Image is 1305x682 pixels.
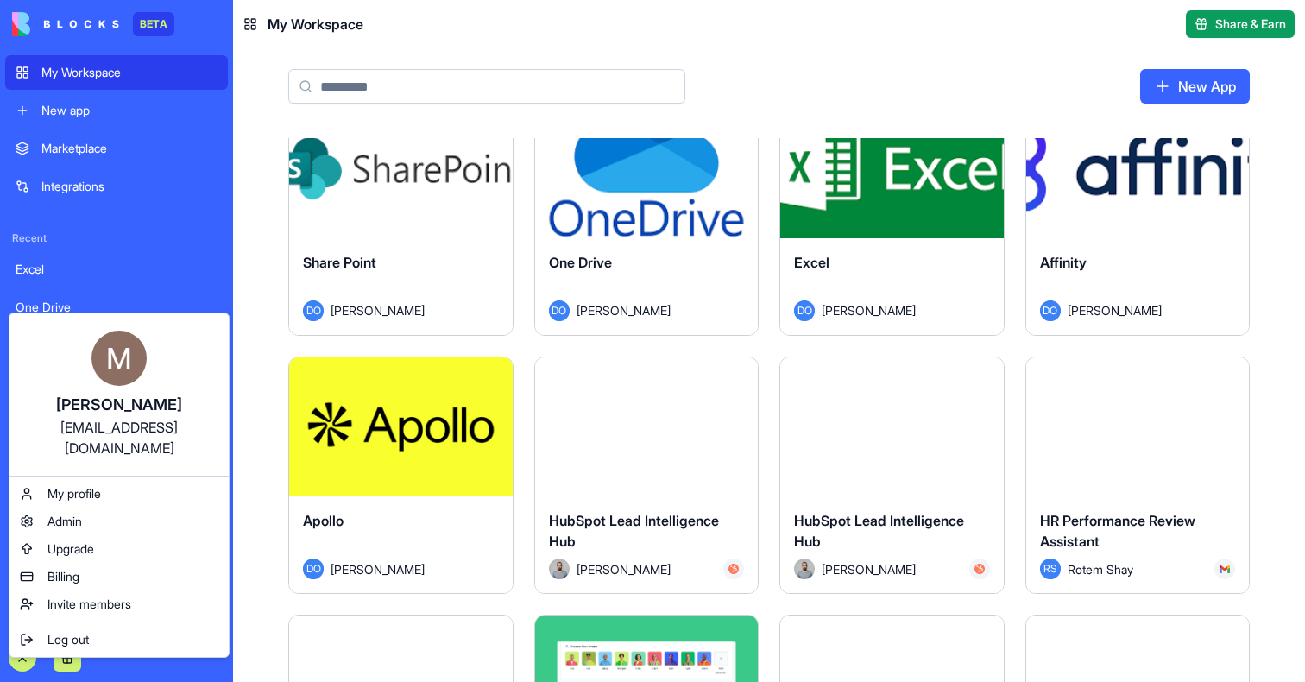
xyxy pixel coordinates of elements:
[47,631,89,648] span: Log out
[13,535,225,563] a: Upgrade
[16,299,217,316] div: One Drive
[13,480,225,508] a: My profile
[13,317,225,472] a: [PERSON_NAME][EMAIL_ADDRESS][DOMAIN_NAME]
[13,590,225,618] a: Invite members
[47,485,101,502] span: My profile
[5,231,228,245] span: Recent
[27,393,211,417] div: [PERSON_NAME]
[27,417,211,458] div: [EMAIL_ADDRESS][DOMAIN_NAME]
[13,563,225,590] a: Billing
[47,540,94,558] span: Upgrade
[16,261,217,278] div: Excel
[91,331,147,386] img: ACg8ocLQ2_qLyJ0M0VMJVQI53zu8i_zRcLLJVtdBHUBm2D4_RUq3eQ=s96-c
[13,508,225,535] a: Admin
[47,513,82,530] span: Admin
[47,596,131,613] span: Invite members
[47,568,79,585] span: Billing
